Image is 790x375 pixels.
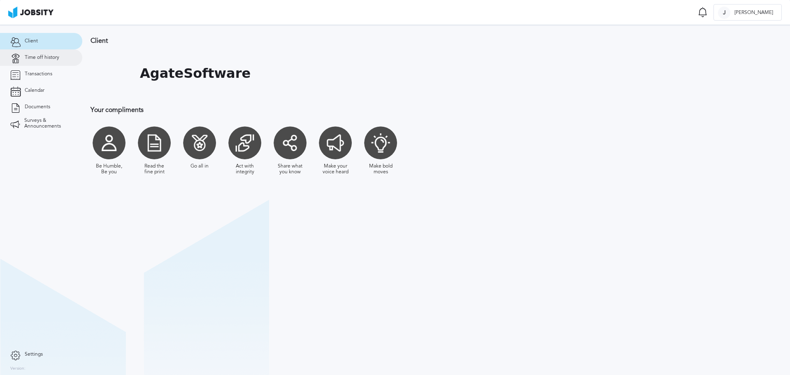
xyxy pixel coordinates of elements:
div: J [718,7,730,19]
div: Act with integrity [230,163,259,175]
button: J[PERSON_NAME] [713,4,782,21]
div: Be Humble, Be you [95,163,123,175]
span: Calendar [25,88,44,93]
span: Transactions [25,71,52,77]
div: Read the fine print [140,163,169,175]
span: Client [25,38,38,44]
h3: Client [91,37,537,44]
div: Make bold moves [366,163,395,175]
div: Go all in [191,163,209,169]
span: Documents [25,104,50,110]
h1: AgateSoftware [140,66,251,81]
span: Time off history [25,55,59,61]
img: ab4bad089aa723f57921c736e9817d99.png [8,7,53,18]
span: [PERSON_NAME] [730,10,777,16]
label: Version: [10,366,26,371]
div: Make your voice heard [321,163,350,175]
span: Settings [25,352,43,357]
span: Surveys & Announcements [24,118,72,129]
h3: Your compliments [91,106,537,114]
div: Share what you know [276,163,304,175]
